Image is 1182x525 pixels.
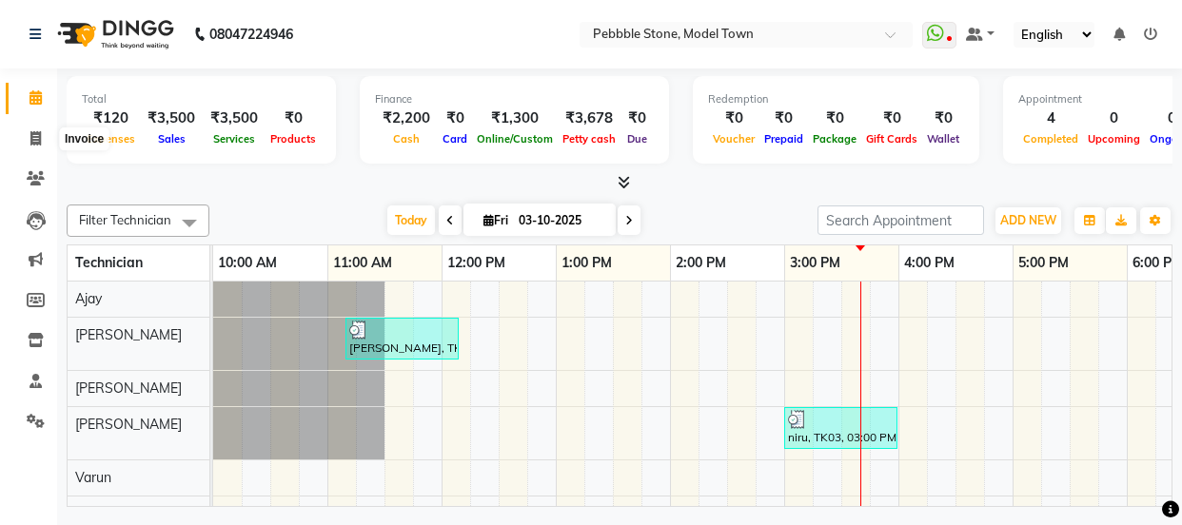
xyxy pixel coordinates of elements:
[861,132,922,146] span: Gift Cards
[328,249,397,277] a: 11:00 AM
[861,107,922,129] div: ₹0
[82,91,321,107] div: Total
[375,107,438,129] div: ₹2,200
[375,91,654,107] div: Finance
[1018,107,1083,129] div: 4
[75,326,182,343] span: [PERSON_NAME]
[1083,132,1145,146] span: Upcoming
[75,416,182,433] span: [PERSON_NAME]
[759,132,808,146] span: Prepaid
[153,132,190,146] span: Sales
[708,132,759,146] span: Voucher
[785,249,845,277] a: 3:00 PM
[347,321,457,357] div: [PERSON_NAME], TK01, 11:10 AM-12:10 PM, Eyelash Refill-Lash Removal
[203,107,266,129] div: ₹3,500
[922,132,964,146] span: Wallet
[75,379,182,397] span: [PERSON_NAME]
[1083,107,1145,129] div: 0
[209,8,293,61] b: 08047224946
[443,249,510,277] a: 12:00 PM
[213,249,282,277] a: 10:00 AM
[388,132,424,146] span: Cash
[82,107,140,129] div: ₹120
[208,132,260,146] span: Services
[808,132,861,146] span: Package
[387,205,435,235] span: Today
[472,107,558,129] div: ₹1,300
[558,132,621,146] span: Petty cash
[75,254,143,271] span: Technician
[1014,249,1074,277] a: 5:00 PM
[1000,213,1056,227] span: ADD NEW
[438,107,472,129] div: ₹0
[79,212,171,227] span: Filter Technician
[472,132,558,146] span: Online/Custom
[995,207,1061,234] button: ADD NEW
[621,107,654,129] div: ₹0
[140,107,203,129] div: ₹3,500
[759,107,808,129] div: ₹0
[75,290,102,307] span: Ajay
[438,132,472,146] span: Card
[808,107,861,129] div: ₹0
[1018,132,1083,146] span: Completed
[708,91,964,107] div: Redemption
[818,205,984,235] input: Search Appointment
[899,249,959,277] a: 4:00 PM
[513,206,608,235] input: 2025-10-03
[558,107,621,129] div: ₹3,678
[557,249,617,277] a: 1:00 PM
[49,8,179,61] img: logo
[266,107,321,129] div: ₹0
[75,505,129,522] span: Manager
[622,132,652,146] span: Due
[708,107,759,129] div: ₹0
[479,213,513,227] span: Fri
[60,127,108,150] div: Invoice
[266,132,321,146] span: Products
[922,107,964,129] div: ₹0
[786,410,896,446] div: niru, TK03, 03:00 PM-04:00 PM, Pedicure-Classic
[671,249,731,277] a: 2:00 PM
[75,469,111,486] span: Varun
